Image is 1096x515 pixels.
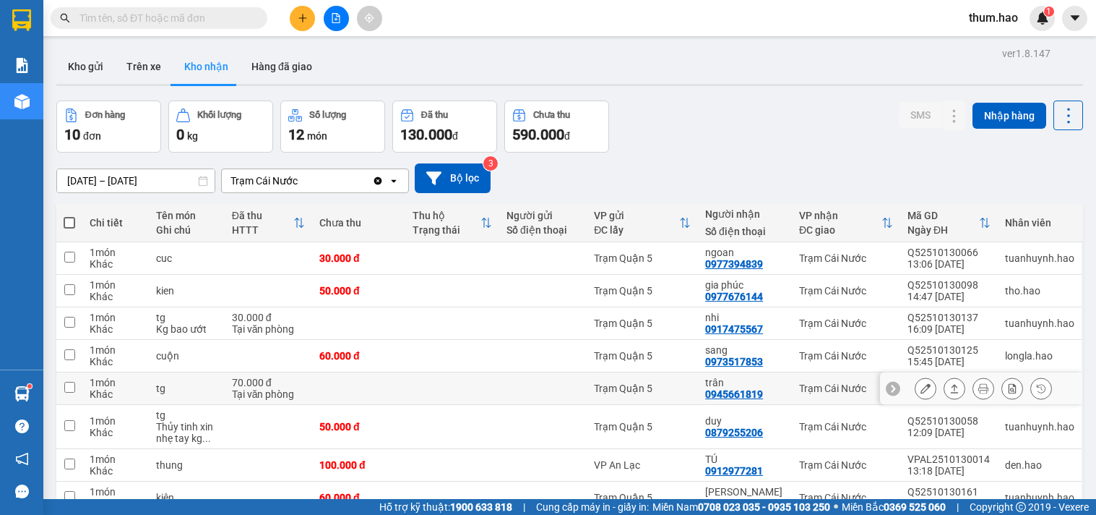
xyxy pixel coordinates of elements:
[83,130,101,142] span: đơn
[64,126,80,143] span: 10
[115,49,173,84] button: Trên xe
[15,485,29,498] span: message
[413,210,480,221] div: Thu hộ
[232,224,293,236] div: HTTT
[156,492,217,503] div: kiên
[705,226,785,237] div: Số điện thoại
[1005,252,1074,264] div: tuanhuynh.hao
[421,110,448,120] div: Đã thu
[90,344,142,356] div: 1 món
[799,421,893,433] div: Trạm Cái Nước
[907,344,991,356] div: Q52510130125
[907,210,979,221] div: Mã GD
[90,291,142,302] div: Khác
[907,323,991,335] div: 16:09 [DATE]
[957,9,1030,27] span: thum.hao
[799,350,893,362] div: Trạm Cái Nước
[168,101,273,153] button: Khối lượng0kg
[1005,350,1074,362] div: longla.hao
[90,312,142,323] div: 1 món
[907,312,991,323] div: Q52510130137
[15,452,29,466] span: notification
[594,459,691,471] div: VP An Lạc
[594,350,691,362] div: Trạm Quận 5
[90,427,142,438] div: Khác
[319,252,398,264] div: 30.000 đ
[319,459,398,471] div: 100.000 đ
[90,415,142,427] div: 1 món
[907,258,991,270] div: 13:06 [DATE]
[587,204,698,242] th: Toggle SortBy
[907,415,991,427] div: Q52510130058
[156,350,217,362] div: cuộn
[799,252,893,264] div: Trạm Cái Nước
[1069,12,1082,25] span: caret-down
[1005,217,1074,229] div: Nhân viên
[900,204,998,242] th: Toggle SortBy
[307,130,327,142] span: món
[705,344,785,356] div: sang
[156,459,217,471] div: thung
[594,421,691,433] div: Trạm Quận 5
[506,224,579,236] div: Số điện thoại
[594,318,691,329] div: Trạm Quận 5
[90,498,142,509] div: Khác
[594,224,679,236] div: ĐC lấy
[392,101,497,153] button: Đã thu130.000đ
[907,291,991,302] div: 14:47 [DATE]
[705,208,785,220] div: Người nhận
[907,498,991,509] div: 17:10 [DATE]
[1005,492,1074,503] div: tuanhuynh.hao
[799,459,893,471] div: Trạm Cái Nước
[834,504,838,510] span: ⚪️
[173,49,240,84] button: Kho nhận
[324,6,349,31] button: file-add
[319,492,398,503] div: 60.000 đ
[12,9,31,31] img: logo-vxr
[90,388,142,400] div: Khác
[907,427,991,438] div: 12:09 [DATE]
[331,13,341,23] span: file-add
[90,258,142,270] div: Khác
[944,378,965,399] div: Giao hàng
[564,130,570,142] span: đ
[405,204,499,242] th: Toggle SortBy
[90,217,142,229] div: Chi tiết
[14,58,30,73] img: solution-icon
[319,285,398,297] div: 50.000 đ
[799,492,893,503] div: Trạm Cái Nước
[915,378,936,399] div: Sửa đơn hàng
[504,101,609,153] button: Chưa thu590.000đ
[705,258,763,270] div: 0977394839
[705,279,785,291] div: gia phúc
[594,383,691,394] div: Trạm Quận 5
[90,377,142,388] div: 1 món
[594,252,691,264] div: Trạm Quận 5
[705,498,763,509] div: 0916091113
[705,486,785,498] div: Anh bảo
[799,210,881,221] div: VP nhận
[705,388,763,400] div: 0945661819
[512,126,564,143] span: 590.000
[594,285,691,297] div: Trạm Quận 5
[232,377,305,388] div: 70.000 đ
[176,126,184,143] span: 0
[907,247,991,258] div: Q52510130066
[957,499,959,515] span: |
[705,323,763,335] div: 0917475567
[799,224,881,236] div: ĐC giao
[842,499,946,515] span: Miền Bắc
[90,454,142,465] div: 1 món
[899,102,942,128] button: SMS
[156,285,217,297] div: kien
[230,174,298,188] div: Trạm Cái Nước
[187,130,198,142] span: kg
[1046,7,1051,17] span: 1
[705,465,763,477] div: 0912977281
[1044,7,1054,17] sup: 1
[14,94,30,109] img: warehouse-icon
[907,224,979,236] div: Ngày ĐH
[290,6,315,31] button: plus
[319,217,398,229] div: Chưa thu
[536,499,649,515] span: Cung cấp máy in - giấy in:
